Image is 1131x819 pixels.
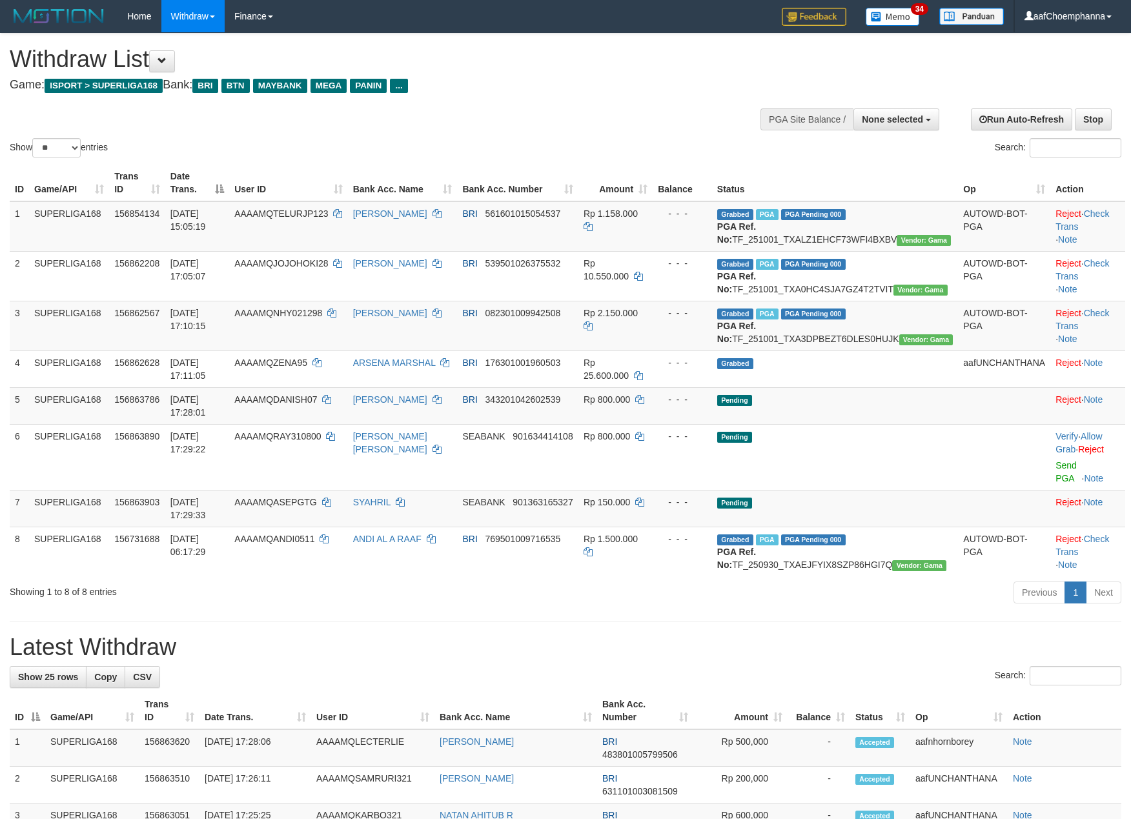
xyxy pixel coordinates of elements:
[221,79,250,93] span: BTN
[170,431,206,454] span: [DATE] 17:29:22
[170,308,206,331] span: [DATE] 17:10:15
[10,350,29,387] td: 4
[1058,284,1077,294] a: Note
[899,334,953,345] span: Vendor URL: https://trx31.1velocity.biz
[781,534,846,545] span: PGA Pending
[114,358,159,368] span: 156862628
[1058,334,1077,344] a: Note
[717,271,756,294] b: PGA Ref. No:
[1055,258,1081,268] a: Reject
[10,201,29,252] td: 1
[353,308,427,318] a: [PERSON_NAME]
[788,729,850,767] td: -
[584,534,638,544] span: Rp 1.500.000
[139,693,199,729] th: Trans ID: activate to sort column ascending
[717,534,753,545] span: Grabbed
[462,534,477,544] span: BRI
[756,308,779,319] span: Marked by aafsengchandara
[658,430,707,443] div: - - -
[1055,394,1081,405] a: Reject
[114,497,159,507] span: 156863903
[693,693,788,729] th: Amount: activate to sort column ascending
[234,497,317,507] span: AAAAMQASEPGTG
[1050,301,1125,350] td: · ·
[10,6,108,26] img: MOTION_logo.png
[311,767,434,804] td: AAAAMQSAMRURI321
[602,773,617,784] span: BRI
[1055,431,1102,454] a: Allow Grab
[717,432,752,443] span: Pending
[192,79,218,93] span: BRI
[1050,350,1125,387] td: ·
[958,251,1050,301] td: AUTOWD-BOT-PGA
[32,138,81,157] select: Showentries
[29,201,109,252] td: SUPERLIGA168
[10,165,29,201] th: ID
[717,358,753,369] span: Grabbed
[1055,534,1081,544] a: Reject
[29,350,109,387] td: SUPERLIGA168
[584,358,629,381] span: Rp 25.600.000
[782,8,846,26] img: Feedback.jpg
[717,321,756,344] b: PGA Ref. No:
[897,235,951,246] span: Vendor URL: https://trx31.1velocity.biz
[693,729,788,767] td: Rp 500,000
[1055,208,1109,232] a: Check Trans
[353,497,391,507] a: SYAHRIL
[1055,534,1109,557] a: Check Trans
[781,308,846,319] span: PGA Pending
[353,208,427,219] a: [PERSON_NAME]
[658,257,707,270] div: - - -
[462,308,477,318] span: BRI
[29,165,109,201] th: Game/API: activate to sort column ascending
[29,527,109,576] td: SUPERLIGA168
[1078,444,1104,454] a: Reject
[234,394,317,405] span: AAAAMQDANISH07
[462,258,477,268] span: BRI
[1084,358,1103,368] a: Note
[910,767,1008,804] td: aafUNCHANTHANA
[253,79,307,93] span: MAYBANK
[584,497,630,507] span: Rp 150.000
[602,736,617,747] span: BRI
[234,258,328,268] span: AAAAMQJOJOHOKI28
[1075,108,1112,130] a: Stop
[199,693,311,729] th: Date Trans.: activate to sort column ascending
[114,534,159,544] span: 156731688
[29,424,109,490] td: SUPERLIGA168
[311,79,347,93] span: MEGA
[311,693,434,729] th: User ID: activate to sort column ascending
[139,729,199,767] td: 156863620
[462,394,477,405] span: BRI
[45,767,139,804] td: SUPERLIGA168
[584,208,638,219] span: Rp 1.158.000
[18,672,78,682] span: Show 25 rows
[653,165,712,201] th: Balance
[10,46,741,72] h1: Withdraw List
[1050,490,1125,527] td: ·
[1008,693,1121,729] th: Action
[390,79,407,93] span: ...
[1065,581,1086,603] a: 1
[10,301,29,350] td: 3
[578,165,653,201] th: Amount: activate to sort column ascending
[958,301,1050,350] td: AUTOWD-BOT-PGA
[114,258,159,268] span: 156862208
[229,165,347,201] th: User ID: activate to sort column ascending
[114,431,159,441] span: 156863890
[788,767,850,804] td: -
[958,165,1050,201] th: Op: activate to sort column ascending
[597,693,693,729] th: Bank Acc. Number: activate to sort column ascending
[29,387,109,424] td: SUPERLIGA168
[170,497,206,520] span: [DATE] 17:29:33
[10,387,29,424] td: 5
[440,773,514,784] a: [PERSON_NAME]
[311,729,434,767] td: AAAAMQLECTERLIE
[892,560,946,571] span: Vendor URL: https://trx31.1velocity.biz
[602,749,678,760] span: Copy 483801005799506 to clipboard
[862,114,923,125] span: None selected
[717,259,753,270] span: Grabbed
[45,693,139,729] th: Game/API: activate to sort column ascending
[995,138,1121,157] label: Search:
[958,527,1050,576] td: AUTOWD-BOT-PGA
